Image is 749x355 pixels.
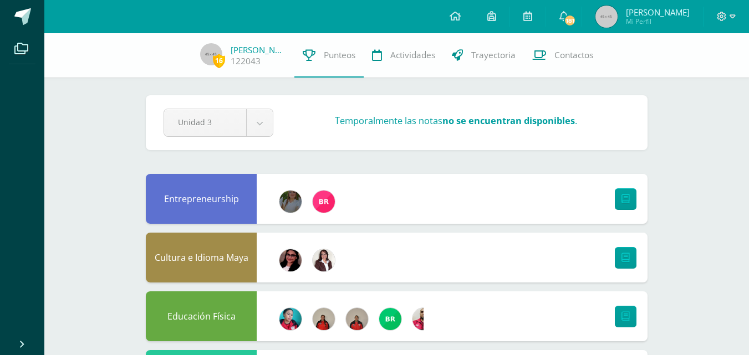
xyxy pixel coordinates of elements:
span: 181 [564,14,576,27]
img: 45x45 [200,43,222,65]
div: Educación Física [146,291,257,341]
a: Punteos [294,33,364,78]
img: 1c3ed0363f92f1cd3aaa9c6dc44d1b5b.png [279,249,302,271]
strong: no se encuentran disponibles [442,115,575,127]
a: Unidad 3 [164,109,273,136]
a: Contactos [524,33,602,78]
img: 076b3c132f3fc5005cda963becdc2081.png [279,191,302,213]
span: [PERSON_NAME] [626,7,690,18]
span: Actividades [390,49,435,61]
img: 45x45 [595,6,618,28]
div: Cultura e Idioma Maya [146,233,257,282]
img: d4deafe5159184ad8cadd3f58d7b9740.png [313,308,335,330]
span: Trayectoria [471,49,516,61]
img: fdc339628fa4f38455708ea1af2929a7.png [313,191,335,213]
span: Contactos [554,49,593,61]
a: [PERSON_NAME] [231,44,286,55]
img: 720c24124c15ba549e3e394e132c7bff.png [412,308,435,330]
span: Unidad 3 [178,109,232,135]
img: 7976fc47626adfddeb45c36bac81a772.png [379,308,401,330]
span: 16 [213,54,225,68]
img: db868cb9cc9438b4167fa9a6e90e350f.png [313,249,335,271]
h3: Temporalmente las notas . [335,115,577,127]
img: 4042270918fd6b5921d0ca12ded71c97.png [279,308,302,330]
img: 139d064777fbe6bf61491abfdba402ef.png [346,308,368,330]
div: Entrepreneurship [146,174,257,224]
a: Actividades [364,33,444,78]
span: Punteos [324,49,355,61]
span: Mi Perfil [626,17,690,26]
a: Trayectoria [444,33,524,78]
a: 122043 [231,55,261,67]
